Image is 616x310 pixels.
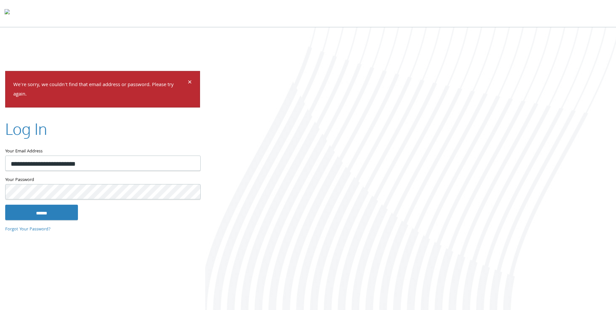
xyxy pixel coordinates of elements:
img: todyl-logo-dark.svg [5,7,10,20]
button: Dismiss alert [188,79,192,87]
h2: Log In [5,118,47,139]
label: Your Password [5,176,200,184]
p: We're sorry, we couldn't find that email address or password. Please try again. [13,81,187,99]
a: Forgot Your Password? [5,226,51,233]
span: × [188,77,192,89]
